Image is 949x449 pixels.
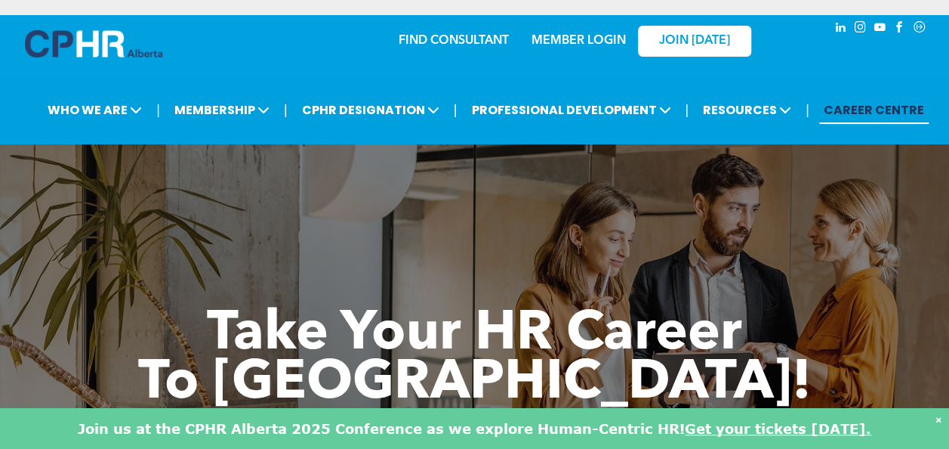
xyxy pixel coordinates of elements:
[78,420,685,437] font: Join us at the CPHR Alberta 2025 Conference as we explore Human-Centric HR!
[833,19,849,39] a: linkedin
[43,96,146,124] span: WHO WE ARE
[207,308,742,362] span: Take Your HR Career
[685,94,689,125] li: |
[911,19,928,39] a: Social network
[685,420,871,437] a: Get your tickets [DATE].
[638,26,751,57] a: JOIN [DATE]
[399,35,509,47] a: FIND CONSULTANT
[156,94,160,125] li: |
[532,35,626,47] a: MEMBER LOGIN
[659,34,730,48] span: JOIN [DATE]
[872,19,889,39] a: youtube
[170,96,274,124] span: MEMBERSHIP
[892,19,908,39] a: facebook
[698,96,796,124] span: RESOURCES
[806,94,809,125] li: |
[819,96,929,124] a: CAREER CENTRE
[467,96,675,124] span: PROFESSIONAL DEVELOPMENT
[852,19,869,39] a: instagram
[454,94,458,125] li: |
[935,412,941,427] div: Dismiss notification
[25,30,162,57] img: A blue and white logo for cp alberta
[297,96,444,124] span: CPHR DESIGNATION
[138,357,812,411] span: To [GEOGRAPHIC_DATA]!
[284,94,288,125] li: |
